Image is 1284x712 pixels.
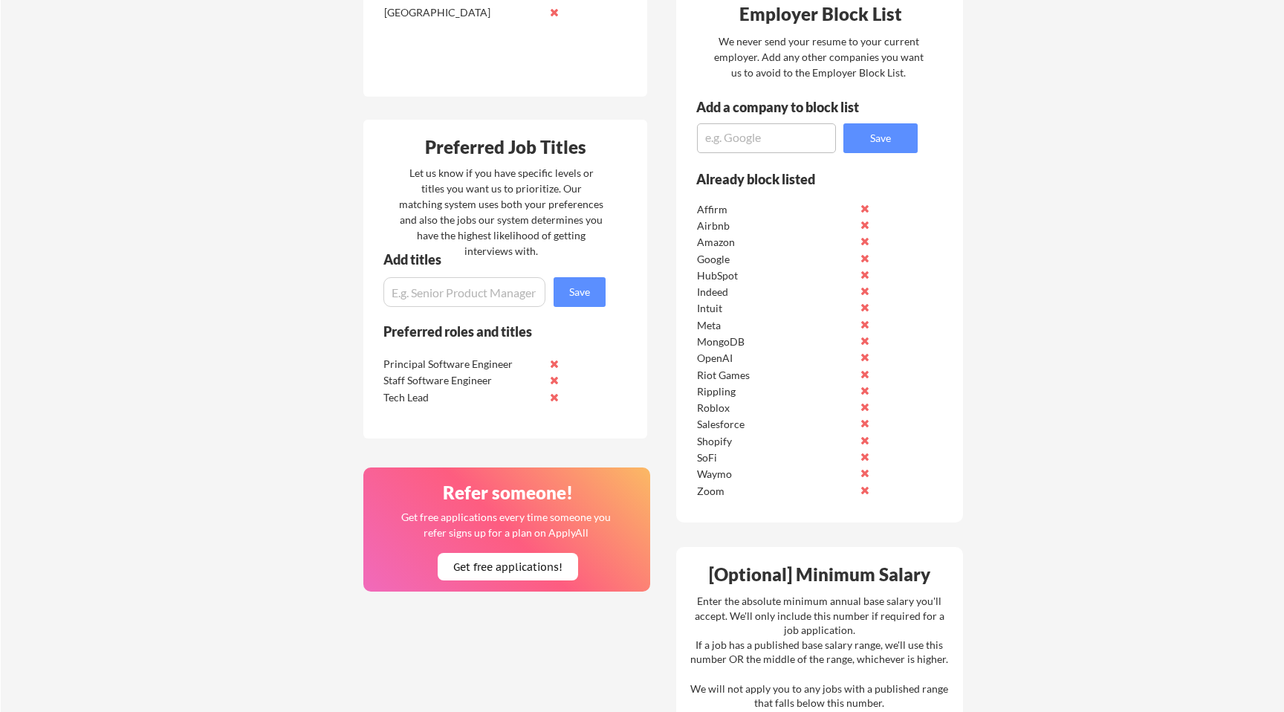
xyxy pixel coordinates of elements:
div: Roblox [697,401,854,415]
button: Save [843,123,918,153]
div: Waymo [697,467,854,482]
div: Amazon [697,235,854,250]
div: Preferred roles and titles [383,325,586,338]
div: Zoom [697,484,854,499]
div: Google [697,252,854,267]
div: Add titles [383,253,593,266]
div: Shopify [697,434,854,449]
div: MongoDB [697,334,854,349]
div: Meta [697,318,854,333]
div: Add a company to block list [696,100,882,114]
div: [GEOGRAPHIC_DATA] [384,5,541,20]
div: Intuit [697,301,854,316]
div: HubSpot [697,268,854,283]
div: Indeed [697,285,854,300]
div: Principal Software Engineer [383,357,540,372]
button: Get free applications! [438,553,578,580]
input: E.g. Senior Product Manager [383,277,545,307]
div: We never send your resume to your current employer. Add any other companies you want us to avoid ... [713,33,924,80]
div: Salesforce [697,417,854,432]
div: SoFi [697,450,854,465]
div: [Optional] Minimum Salary [681,566,958,583]
div: Affirm [697,202,854,217]
div: Refer someone! [369,484,646,502]
div: Already block listed [696,172,898,186]
div: Employer Block List [682,5,959,23]
div: Rippling [697,384,854,399]
div: Airbnb [697,219,854,233]
div: Tech Lead [383,390,540,405]
div: Enter the absolute minimum annual base salary you'll accept. We'll only include this number if re... [690,594,948,711]
button: Save [554,277,606,307]
div: OpenAI [697,351,854,366]
div: Let us know if you have specific levels or titles you want us to prioritize. Our matching system ... [399,165,603,259]
div: Riot Games [697,368,854,383]
div: Preferred Job Titles [367,138,643,156]
div: Get free applications every time someone you refer signs up for a plan on ApplyAll [400,509,612,540]
div: Staff Software Engineer [383,373,540,388]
